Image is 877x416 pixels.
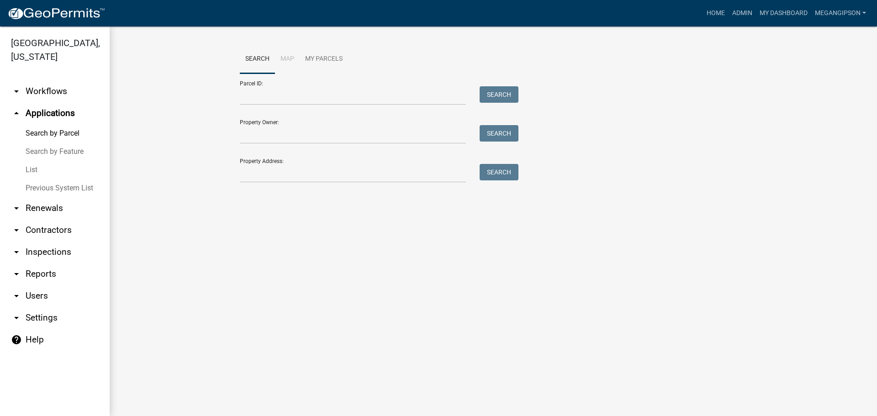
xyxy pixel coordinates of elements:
i: arrow_drop_down [11,290,22,301]
i: arrow_drop_down [11,86,22,97]
button: Search [480,86,518,103]
button: Search [480,125,518,142]
a: My Parcels [300,45,348,74]
a: Search [240,45,275,74]
a: Home [703,5,729,22]
i: arrow_drop_up [11,108,22,119]
a: My Dashboard [756,5,811,22]
i: arrow_drop_down [11,247,22,258]
i: arrow_drop_down [11,312,22,323]
button: Search [480,164,518,180]
a: megangipson [811,5,870,22]
i: arrow_drop_down [11,269,22,279]
i: arrow_drop_down [11,225,22,236]
i: help [11,334,22,345]
i: arrow_drop_down [11,203,22,214]
a: Admin [729,5,756,22]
